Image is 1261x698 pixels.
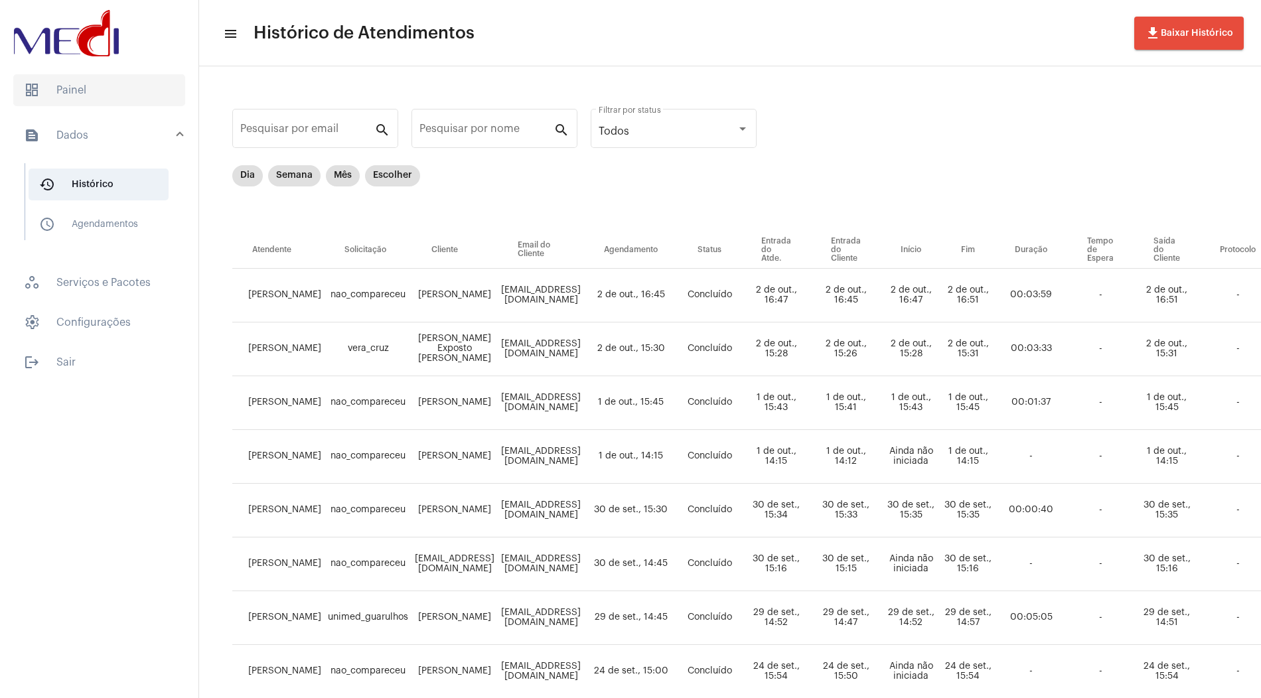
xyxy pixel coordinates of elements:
[941,484,995,537] td: 30 de set., 15:35
[995,484,1067,537] td: 00:00:40
[811,537,881,591] td: 30 de set., 15:15
[232,430,325,484] td: [PERSON_NAME]
[811,484,881,537] td: 30 de set., 15:33
[584,376,678,430] td: 1 de out., 15:45
[881,537,941,591] td: Ainda não iniciada
[584,232,678,269] th: Agendamento
[13,267,185,299] span: Serviços e Pacotes
[741,376,811,430] td: 1 de out., 15:43
[678,430,741,484] td: Concluído
[331,290,406,299] span: nao_compareceu
[881,232,941,269] th: Início
[8,157,198,259] div: sidenav iconDados
[995,322,1067,376] td: 00:03:33
[741,269,811,322] td: 2 de out., 16:47
[29,169,169,200] span: Histórico
[331,397,406,407] span: nao_compareceu
[678,232,741,269] th: Status
[232,322,325,376] td: [PERSON_NAME]
[326,165,360,186] mat-chip: Mês
[331,559,406,568] span: nao_compareceu
[678,591,741,645] td: Concluído
[13,74,185,106] span: Painel
[24,314,40,330] span: sidenav icon
[881,430,941,484] td: Ainda não iniciada
[1067,269,1134,322] td: -
[941,376,995,430] td: 1 de out., 15:45
[254,23,475,44] span: Histórico de Atendimentos
[1134,430,1200,484] td: 1 de out., 14:15
[995,591,1067,645] td: 00:05:05
[411,269,498,322] td: [PERSON_NAME]
[24,354,40,370] mat-icon: sidenav icon
[1134,537,1200,591] td: 30 de set., 15:16
[554,121,569,137] mat-icon: search
[365,165,420,186] mat-chip: Escolher
[8,114,198,157] mat-expansion-panel-header: sidenav iconDados
[941,430,995,484] td: 1 de out., 14:15
[1067,232,1134,269] th: Tempo de Espera
[13,307,185,338] span: Configurações
[331,505,406,514] span: nao_compareceu
[223,26,236,42] mat-icon: sidenav icon
[268,165,321,186] mat-chip: Semana
[678,537,741,591] td: Concluído
[584,322,678,376] td: 2 de out., 15:30
[941,269,995,322] td: 2 de out., 16:51
[941,322,995,376] td: 2 de out., 15:31
[13,346,185,378] span: Sair
[1134,17,1244,50] button: Baixar Histórico
[995,430,1067,484] td: -
[881,322,941,376] td: 2 de out., 15:28
[811,322,881,376] td: 2 de out., 15:26
[941,537,995,591] td: 30 de set., 15:16
[411,322,498,376] td: [PERSON_NAME] Exposto [PERSON_NAME]
[811,376,881,430] td: 1 de out., 15:41
[881,376,941,430] td: 1 de out., 15:43
[498,322,584,376] td: [EMAIL_ADDRESS][DOMAIN_NAME]
[232,165,263,186] mat-chip: Dia
[1067,591,1134,645] td: -
[678,484,741,537] td: Concluído
[374,121,390,137] mat-icon: search
[678,269,741,322] td: Concluído
[24,127,40,143] mat-icon: sidenav icon
[811,430,881,484] td: 1 de out., 14:12
[498,430,584,484] td: [EMAIL_ADDRESS][DOMAIN_NAME]
[419,125,554,137] input: Pesquisar por nome
[881,484,941,537] td: 30 de set., 15:35
[328,612,408,622] span: unimed_guarulhos
[1067,376,1134,430] td: -
[498,484,584,537] td: [EMAIL_ADDRESS][DOMAIN_NAME]
[741,322,811,376] td: 2 de out., 15:28
[331,666,406,675] span: nao_compareceu
[498,269,584,322] td: [EMAIL_ADDRESS][DOMAIN_NAME]
[995,232,1067,269] th: Duração
[232,232,325,269] th: Atendente
[232,269,325,322] td: [PERSON_NAME]
[232,376,325,430] td: [PERSON_NAME]
[411,537,498,591] td: [EMAIL_ADDRESS][DOMAIN_NAME]
[1134,232,1200,269] th: Saída do Cliente
[498,591,584,645] td: [EMAIL_ADDRESS][DOMAIN_NAME]
[1067,430,1134,484] td: -
[39,216,55,232] mat-icon: sidenav icon
[39,176,55,192] mat-icon: sidenav icon
[348,344,389,353] span: vera_cruz
[678,322,741,376] td: Concluído
[741,232,811,269] th: Entrada do Atde.
[584,484,678,537] td: 30 de set., 15:30
[325,232,411,269] th: Solicitação
[498,537,584,591] td: [EMAIL_ADDRESS][DOMAIN_NAME]
[1145,25,1161,41] mat-icon: file_download
[29,208,169,240] span: Agendamentos
[24,275,40,291] span: sidenav icon
[498,376,584,430] td: [EMAIL_ADDRESS][DOMAIN_NAME]
[584,591,678,645] td: 29 de set., 14:45
[232,591,325,645] td: [PERSON_NAME]
[995,537,1067,591] td: -
[811,591,881,645] td: 29 de set., 14:47
[411,232,498,269] th: Cliente
[411,591,498,645] td: [PERSON_NAME]
[11,7,122,60] img: d3a1b5fa-500b-b90f-5a1c-719c20e9830b.png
